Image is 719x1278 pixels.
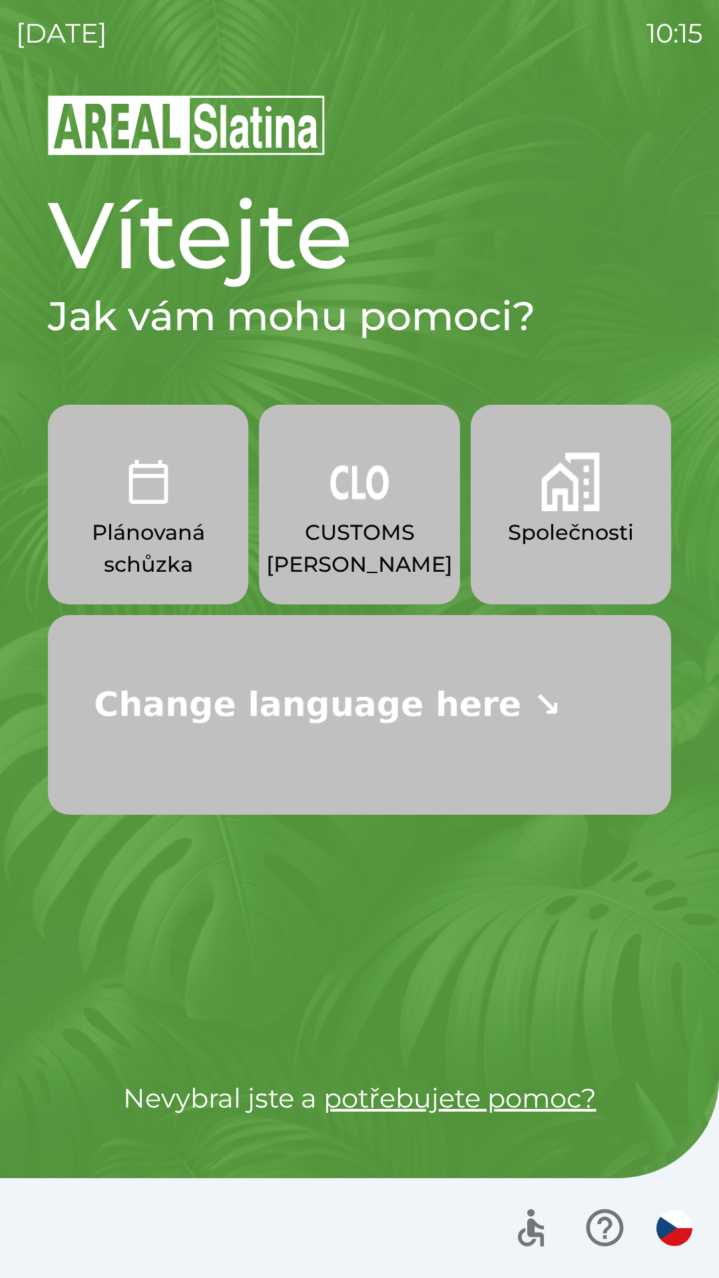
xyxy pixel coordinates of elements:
[508,517,634,548] p: Společnosti
[541,453,600,511] img: 58b4041c-2a13-40f9-aad2-b58ace873f8c.png
[48,405,248,604] button: Plánovaná schůzka
[48,178,671,292] h1: Vítejte
[48,292,671,341] h2: Jak vám mohu pomoci?
[330,453,389,511] img: 889875ac-0dea-4846-af73-0927569c3e97.png
[48,1078,671,1118] p: Nevybral jste a
[471,405,671,604] button: Společnosti
[16,13,107,53] p: [DATE]
[259,405,459,604] button: CUSTOMS [PERSON_NAME]
[48,93,671,157] img: Logo
[80,517,216,580] p: Plánovaná schůzka
[324,1082,597,1114] a: potřebujete pomoc?
[69,636,586,765] img: 9nFFb8AAAAGSURBVAMAJTbNscNah1kAAAAASUVORK5CYII=
[119,453,178,511] img: 0ea463ad-1074-4378-bee6-aa7a2f5b9440.png
[266,517,453,580] p: CUSTOMS [PERSON_NAME]
[656,1210,692,1246] img: cs flag
[646,13,703,53] p: 10:15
